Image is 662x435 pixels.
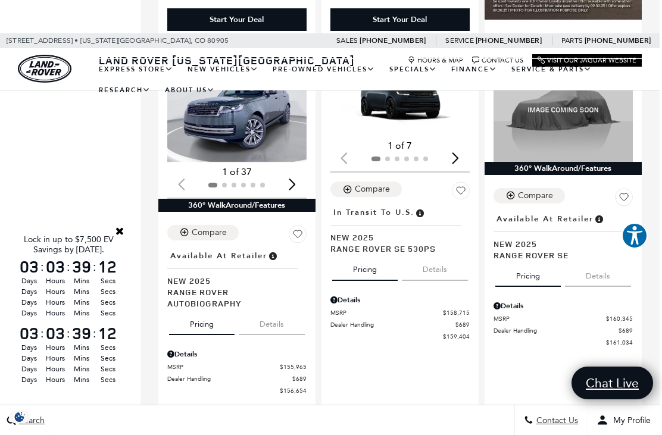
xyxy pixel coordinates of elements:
[44,276,67,286] span: Hours
[608,415,651,425] span: My Profile
[67,324,70,342] span: :
[67,258,70,276] span: :
[280,362,307,371] span: $155,965
[6,411,33,423] section: Click to Open Cookie Consent Modal
[44,297,67,308] span: Hours
[167,286,298,309] span: Range Rover Autobiography
[619,326,633,335] span: $689
[70,276,93,286] span: Mins
[96,297,119,308] span: Secs
[6,411,33,423] img: Opt-Out Icon
[18,258,40,275] span: 03
[44,308,67,318] span: Hours
[330,181,402,197] button: Compare Vehicle
[114,226,125,236] a: Close
[585,36,651,45] a: [PHONE_NUMBER]
[494,211,633,261] a: Available at RetailerNew 2025Range Rover SE
[330,295,470,305] div: Pricing Details - Range Rover SE 530PS
[572,367,653,399] a: Chat Live
[167,248,307,309] a: Available at RetailerNew 2025Range Rover Autobiography
[330,308,443,317] span: MSRP
[70,353,93,364] span: Mins
[96,353,119,364] span: Secs
[622,223,648,251] aside: Accessibility Help Desk
[70,286,93,297] span: Mins
[40,258,44,276] span: :
[494,314,633,323] a: MSRP $160,345
[594,212,604,226] span: Vehicle is in stock and ready for immediate delivery. Due to demand, availability is subject to c...
[96,258,119,275] span: 12
[167,374,307,383] a: Dealer Handling $689
[330,332,470,341] a: $159,404
[622,223,648,249] button: Explore your accessibility options
[494,338,633,347] a: $161,034
[18,364,40,374] span: Days
[99,53,355,67] span: Land Rover [US_STATE][GEOGRAPHIC_DATA]
[167,362,280,371] span: MSRP
[207,33,229,48] span: 80905
[18,55,71,83] a: land-rover
[93,324,96,342] span: :
[494,326,633,335] a: Dealer Handling $689
[330,204,470,254] a: In Transit to U.S.New 2025Range Rover SE 530PS
[606,338,633,347] span: $161,034
[267,249,278,262] span: Vehicle is in stock and ready for immediate delivery. Due to demand, availability is subject to c...
[195,33,205,48] span: CO
[192,227,227,238] div: Compare
[167,275,298,286] span: New 2025
[266,59,382,80] a: Pre-Owned Vehicles
[330,243,461,254] span: Range Rover SE 530PS
[18,308,40,318] span: Days
[355,184,390,195] div: Compare
[494,326,619,335] span: Dealer Handling
[180,59,266,80] a: New Vehicles
[167,362,307,371] a: MSRP $155,965
[18,276,40,286] span: Days
[285,171,301,197] div: Next slide
[533,415,578,425] span: Contact Us
[167,386,307,395] a: $156,654
[494,238,624,249] span: New 2025
[80,33,193,48] span: [US_STATE][GEOGRAPHIC_DATA],
[96,364,119,374] span: Secs
[444,59,504,80] a: Finance
[70,325,93,342] span: 39
[455,320,470,329] span: $689
[504,59,599,80] a: Service & Parts
[332,254,398,280] button: pricing tab
[167,374,292,383] span: Dealer Handling
[18,286,40,297] span: Days
[44,342,67,353] span: Hours
[40,324,44,342] span: :
[330,320,455,329] span: Dealer Handling
[96,286,119,297] span: Secs
[448,145,464,171] div: Next slide
[408,57,463,64] a: Hours & Map
[169,309,235,335] button: pricing tab
[289,225,307,248] button: Save Vehicle
[402,254,468,280] button: details tab
[495,261,561,287] button: pricing tab
[18,55,71,83] img: Land Rover
[382,59,444,80] a: Specials
[93,258,96,276] span: :
[18,353,40,364] span: Days
[443,308,470,317] span: $158,715
[92,59,642,101] nav: Main Navigation
[96,325,119,342] span: 12
[70,374,93,385] span: Mins
[96,374,119,385] span: Secs
[292,374,307,383] span: $689
[24,234,114,255] span: Lock in up to $7,500 EV Savings by [DATE].
[330,320,470,329] a: Dealer Handling $689
[414,206,425,219] span: Vehicle has shipped from factory of origin. Estimated time of delivery to Retailer is on average ...
[158,199,316,212] div: 360° WalkAround/Features
[580,375,645,391] span: Chat Live
[18,374,40,385] span: Days
[280,386,307,395] span: $156,654
[70,308,93,318] span: Mins
[336,36,358,45] span: Sales
[18,325,40,342] span: 03
[496,212,594,226] span: Available at Retailer
[494,58,633,162] img: 2025 LAND ROVER Range Rover SE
